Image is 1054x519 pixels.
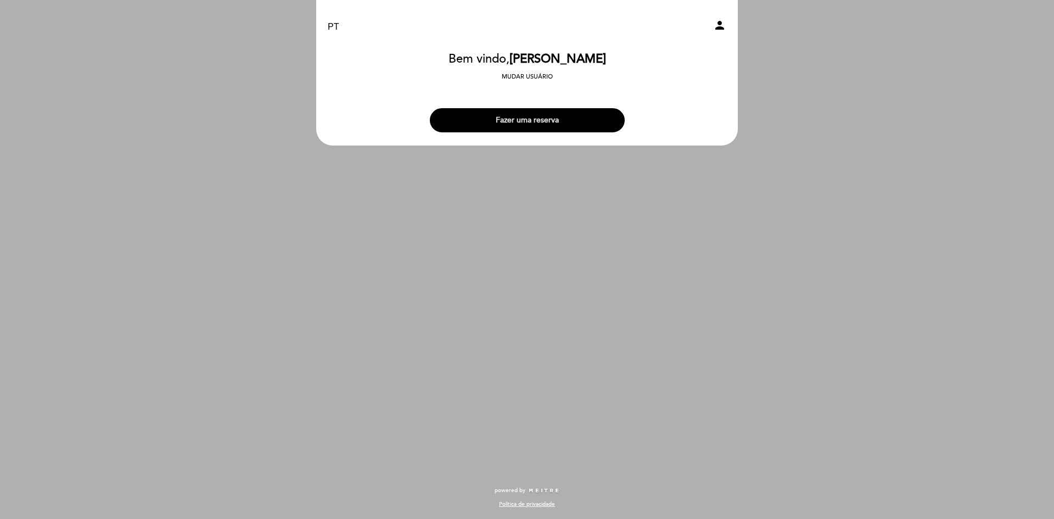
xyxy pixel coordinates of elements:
[499,500,555,508] a: Política de privacidade
[448,53,606,66] h2: Bem vindo,
[713,19,726,36] button: person
[713,19,726,32] i: person
[495,487,559,494] a: powered by
[495,487,525,494] span: powered by
[430,108,625,132] button: Fazer uma reserva
[498,72,556,82] button: Mudar usuário
[458,12,596,42] a: Killer Burger
[528,488,559,494] img: MEITRE
[509,52,606,66] span: [PERSON_NAME]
